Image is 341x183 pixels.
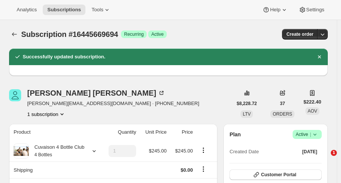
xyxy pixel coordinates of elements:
button: Create order [282,29,318,40]
button: Settings [294,5,329,15]
span: Active [151,31,164,37]
span: [DATE] [302,149,317,155]
span: Active [296,131,319,138]
span: $245.00 [175,148,193,154]
div: [PERSON_NAME] [PERSON_NAME] [27,89,165,97]
span: $222.40 [304,98,321,106]
th: Quantity [101,124,138,140]
span: $0.00 [181,167,193,173]
button: [DATE] [298,146,322,157]
span: Help [270,7,280,13]
th: Unit Price [138,124,169,140]
span: $8,228.72 [237,101,257,107]
button: Subscriptions [9,29,20,40]
span: Created Date [229,148,259,156]
span: Analytics [17,7,37,13]
span: Settings [306,7,324,13]
th: Shipping [9,162,101,178]
span: Create order [287,31,313,37]
button: Shipping actions [197,165,209,173]
span: Rick Dunham [9,89,21,101]
button: Tools [87,5,115,15]
button: $8,228.72 [232,98,261,109]
th: Price [169,124,195,140]
span: Subscriptions [47,7,81,13]
small: 4 Bottles [34,152,52,157]
h2: Successfully updated subscription. [23,53,105,61]
span: Subscription #16445669694 [21,30,118,38]
button: 37 [275,98,289,109]
span: [PERSON_NAME][EMAIL_ADDRESS][DOMAIN_NAME] · [PHONE_NUMBER] [27,100,199,107]
button: Customer Portal [229,169,322,180]
button: Product actions [197,146,209,154]
button: Analytics [12,5,41,15]
button: Help [258,5,292,15]
th: Product [9,124,101,140]
span: Recurring [124,31,144,37]
iframe: Intercom live chat [315,150,333,168]
span: 1 [331,150,337,156]
span: | [310,131,311,137]
span: ORDERS [273,111,292,117]
span: AOV [308,108,317,114]
button: Subscriptions [43,5,85,15]
span: $245.00 [149,148,167,154]
span: LTV [243,111,251,117]
button: Product actions [27,110,66,118]
span: 37 [280,101,285,107]
div: Cuvaison 4 Bottle Club [29,143,84,159]
span: Customer Portal [261,172,296,178]
span: Tools [91,7,103,13]
h2: Plan [229,131,241,138]
button: Dismiss notification [314,52,325,62]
